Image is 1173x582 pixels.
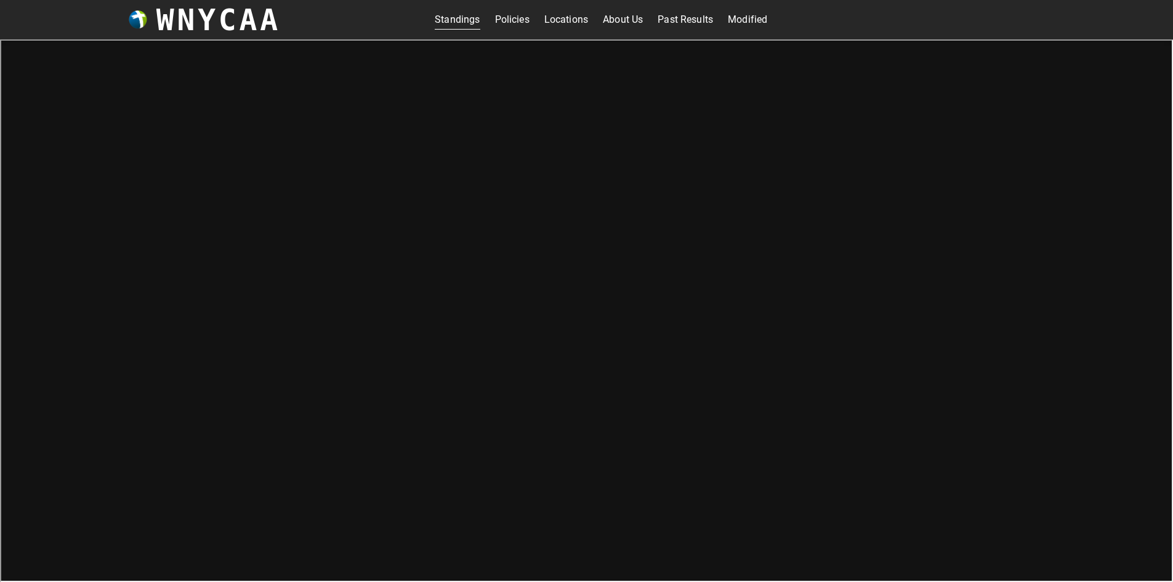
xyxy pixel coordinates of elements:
a: Past Results [658,10,713,30]
a: Policies [495,10,530,30]
a: Modified [728,10,767,30]
a: About Us [603,10,643,30]
a: Locations [544,10,588,30]
a: Standings [435,10,480,30]
h3: WNYCAA [156,2,281,37]
img: wnycaaBall.png [129,10,147,29]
